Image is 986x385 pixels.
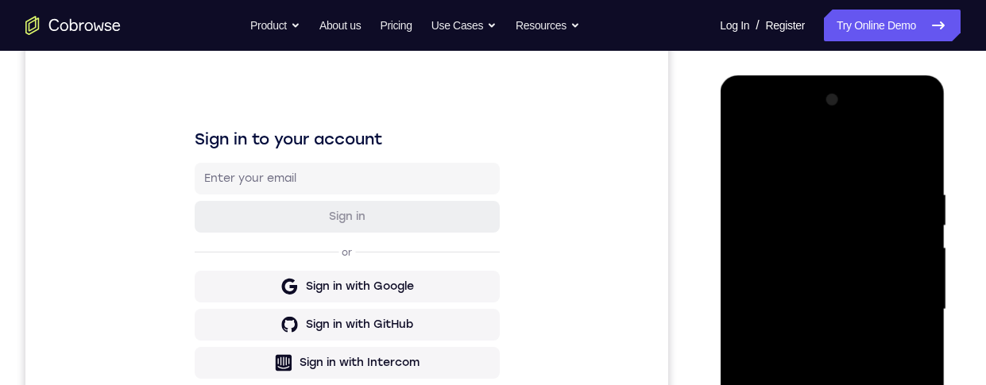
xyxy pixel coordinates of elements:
[516,10,580,41] button: Resources
[824,10,961,41] a: Try Online Demo
[169,182,474,214] button: Sign in
[756,16,759,35] span: /
[313,227,330,240] p: or
[250,10,300,41] button: Product
[431,10,497,41] button: Use Cases
[380,10,412,41] a: Pricing
[169,328,474,360] button: Sign in with Intercom
[169,290,474,321] button: Sign in with GitHub
[274,336,394,352] div: Sign in with Intercom
[179,152,465,167] input: Enter your email
[169,252,474,283] button: Sign in with Google
[720,10,749,41] a: Log In
[766,10,805,41] a: Register
[280,298,388,314] div: Sign in with GitHub
[25,16,121,35] a: Go to the home page
[319,10,361,41] a: About us
[280,260,389,275] div: Sign in with Google
[169,109,474,131] h1: Sign in to your account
